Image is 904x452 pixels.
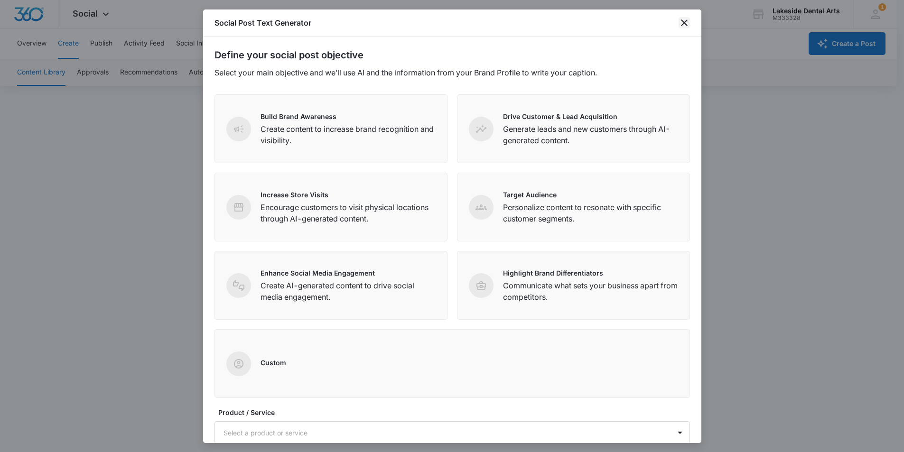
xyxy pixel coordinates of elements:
h2: Define your social post objective [214,48,690,62]
p: Select your main objective and we’ll use AI and the information from your Brand Profile to write ... [214,67,690,78]
label: Product / Service [218,407,694,417]
p: Communicate what sets your business apart from competitors. [503,280,678,303]
button: close [679,17,690,28]
p: Target Audience [503,190,678,200]
p: Create AI-generated content to drive social media engagement. [261,280,436,303]
p: Encourage customers to visit physical locations through AI-generated content. [261,202,436,224]
p: Build Brand Awareness [261,111,436,121]
h1: Social Post Text Generator [214,17,311,28]
p: Generate leads and new customers through AI-generated content. [503,123,678,146]
p: Create content to increase brand recognition and visibility. [261,123,436,146]
p: Drive Customer & Lead Acquisition [503,111,678,121]
p: Increase Store Visits [261,190,436,200]
p: Highlight Brand Differentiators [503,268,678,278]
p: Custom [261,358,286,368]
p: Enhance Social Media Engagement [261,268,436,278]
p: Personalize content to resonate with specific customer segments. [503,202,678,224]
